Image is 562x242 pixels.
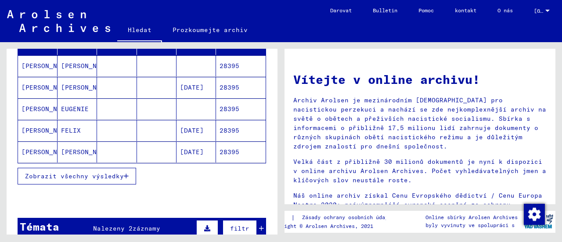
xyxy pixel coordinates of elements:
font: [PERSON_NAME] [22,62,73,70]
font: záznamy [133,224,160,232]
font: Bulletin [373,7,397,14]
font: Darovat [330,7,352,14]
font: 28395 [220,105,239,113]
font: Hledat [128,26,151,34]
font: | [291,213,295,221]
font: 28395 [220,148,239,156]
font: [PERSON_NAME] [22,148,73,156]
a: Prozkoumejte archiv [162,19,258,40]
font: [DATE] [180,126,204,134]
font: Zobrazit všechny výsledky [25,172,124,180]
img: yv_logo.png [522,210,555,232]
font: 28395 [220,83,239,91]
font: Online sbírky Arolsen Archives [425,214,518,220]
font: 28395 [220,62,239,70]
font: Nalezeny 2 [93,224,133,232]
font: Náš online archiv získal Cenu Evropského dědictví / Cenu Europa Nostra 2020: nejvýznamnější evrop... [293,191,542,218]
font: [PERSON_NAME] [61,148,112,156]
font: Pomoc [418,7,434,14]
a: Zásady ochrany osobních údajů [295,213,402,222]
button: filtr [223,220,257,237]
font: [DATE] [180,83,204,91]
font: Archiv Arolsen je mezinárodním [DEMOGRAPHIC_DATA] pro nacistickou perzekuci a nachází se zde nejk... [293,96,546,150]
font: 28395 [220,126,239,134]
font: Zásady ochrany osobních údajů [302,214,391,220]
font: EUGENIE [61,105,89,113]
font: [PERSON_NAME] [61,83,112,91]
font: [PERSON_NAME] [22,83,73,91]
font: O nás [497,7,513,14]
font: FELIX [61,126,81,134]
button: Zobrazit všechny výsledky [18,168,136,184]
img: Arolsen_neg.svg [7,10,110,32]
font: Prozkoumejte archiv [173,26,248,34]
font: Velká část z přibližně 30 milionů dokumentů je nyní k dispozici v online archivu Arolsen Archives... [293,158,546,184]
img: Změna souhlasu [524,204,545,225]
font: Témata [20,220,59,233]
font: byly vyvinuty ve spolupráci s [425,222,515,228]
font: [PERSON_NAME] [61,62,112,70]
font: kontakt [455,7,476,14]
a: Hledat [117,19,162,42]
font: [PERSON_NAME] [22,126,73,134]
font: [PERSON_NAME] [22,105,73,113]
font: Copyright © Arolsen Archives, 2021 [269,223,373,229]
font: [DATE] [180,148,204,156]
font: Vítejte v online archivu! [293,72,480,87]
font: filtr [230,224,249,232]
